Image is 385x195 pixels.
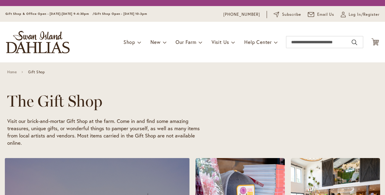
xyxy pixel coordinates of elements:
[282,12,301,18] span: Subscribe
[6,31,70,53] a: store logo
[176,39,196,45] span: Our Farm
[308,12,334,18] a: Email Us
[341,12,380,18] a: Log In/Register
[7,70,17,74] a: Home
[244,39,272,45] span: Help Center
[7,117,204,147] p: Visit our brick-and-mortar Gift Shop at the farm. Come in and find some amazing treasures, unique...
[223,12,260,18] a: [PHONE_NUMBER]
[5,12,94,16] span: Gift Shop & Office Open - [DATE]-[DATE] 9-4:30pm /
[274,12,301,18] a: Subscribe
[150,39,160,45] span: New
[349,12,380,18] span: Log In/Register
[317,12,334,18] span: Email Us
[94,12,147,16] span: Gift Shop Open - [DATE] 10-3pm
[28,70,45,74] span: Gift Shop
[352,38,357,47] button: Search
[212,39,229,45] span: Visit Us
[123,39,135,45] span: Shop
[7,92,360,110] h1: The Gift Shop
